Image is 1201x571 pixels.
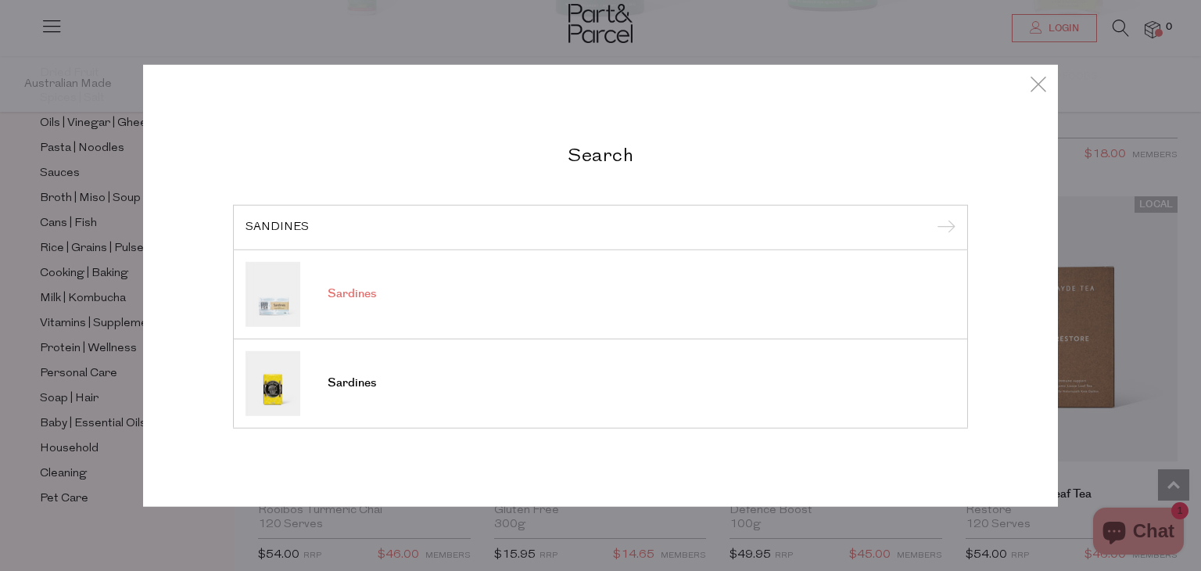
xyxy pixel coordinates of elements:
input: Search [246,221,955,233]
h2: Search [233,143,968,166]
a: Sardines [246,350,955,415]
span: Sardines [328,375,376,391]
img: Sardines [246,261,300,326]
a: Sardines [246,261,955,326]
img: Sardines [246,350,300,415]
span: Sardines [328,286,376,302]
